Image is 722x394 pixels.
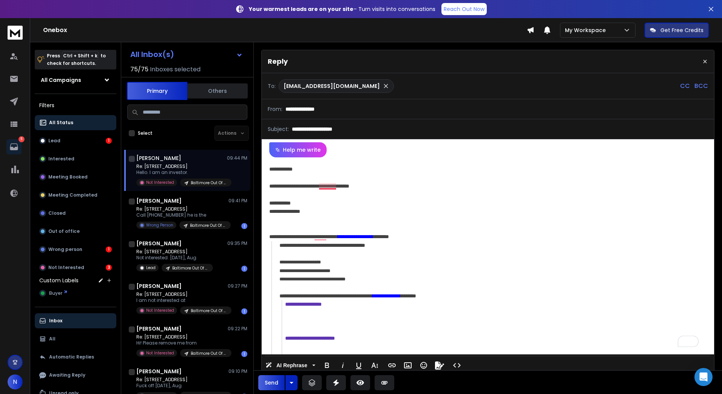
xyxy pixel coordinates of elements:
[417,358,431,373] button: Emoticons
[191,180,227,186] p: Baltimore Out Of State Home Owners
[49,318,62,324] p: Inbox
[401,358,415,373] button: Insert Image (Ctrl+P)
[41,76,81,84] h1: All Campaigns
[432,358,447,373] button: Signature
[6,139,22,154] a: 5
[227,155,247,161] p: 09:44 PM
[47,52,106,67] p: Press to check for shortcuts.
[146,180,174,185] p: Not Interested
[35,188,116,203] button: Meeting Completed
[136,325,182,332] h1: [PERSON_NAME]
[228,368,247,374] p: 09:10 PM
[8,374,23,389] button: N
[352,358,366,373] button: Underline (Ctrl+U)
[249,5,353,13] strong: Your warmest leads are on your site
[130,51,174,58] h1: All Inbox(s)
[35,313,116,328] button: Inbox
[136,297,227,303] p: I am not interested at
[35,260,116,275] button: Not Interested3
[49,354,94,360] p: Automatic Replies
[136,255,213,261] p: Not interested. [DATE], Aug
[136,291,227,297] p: Re: [STREET_ADDRESS]
[320,358,334,373] button: Bold (Ctrl+B)
[35,242,116,257] button: Wrong person1
[190,223,226,228] p: Baltimore Out Of State Home Owners
[385,358,399,373] button: Insert Link (Ctrl+K)
[172,265,208,271] p: Baltimore Out Of State Home Owners
[268,56,288,67] p: Reply
[124,47,249,62] button: All Inbox(s)
[241,223,247,229] div: 1
[49,290,62,296] span: Buyer
[249,5,435,13] p: – Turn visits into conversations
[367,358,382,373] button: More Text
[262,157,714,354] div: To enrich screen reader interactions, please activate Accessibility in Grammarly extension settings
[136,154,181,162] h1: [PERSON_NAME]
[127,82,187,100] button: Primary
[136,340,227,346] p: Hi! Please remove me from
[35,115,116,130] button: All Status
[35,331,116,346] button: All
[146,308,174,313] p: Not Interested
[62,51,99,60] span: Ctrl + Shift + k
[136,282,182,290] h1: [PERSON_NAME]
[35,133,116,148] button: Lead1
[35,224,116,239] button: Out of office
[130,65,148,74] span: 75 / 75
[8,26,23,40] img: logo
[35,151,116,166] button: Interested
[138,130,153,136] label: Select
[146,350,174,356] p: Not Interested
[284,82,380,90] p: [EMAIL_ADDRESS][DOMAIN_NAME]
[187,83,248,99] button: Others
[48,156,74,162] p: Interested
[228,198,247,204] p: 09:41 PM
[694,82,708,91] p: BCC
[268,82,276,90] p: To:
[336,358,350,373] button: Italic (Ctrl+I)
[228,326,247,332] p: 09:22 PM
[645,23,709,38] button: Get Free Credits
[35,169,116,185] button: Meeting Booked
[136,377,227,383] p: Re: [STREET_ADDRESS]
[35,206,116,221] button: Closed
[136,368,182,375] h1: [PERSON_NAME]
[35,368,116,383] button: Awaiting Reply
[35,100,116,111] h3: Filters
[48,192,97,198] p: Meeting Completed
[565,26,609,34] p: My Workspace
[106,138,112,144] div: 1
[268,125,289,133] p: Subject:
[35,72,116,88] button: All Campaigns
[275,362,309,369] span: AI Rephrase
[136,334,227,340] p: Re: [STREET_ADDRESS]
[35,349,116,365] button: Automatic Replies
[694,368,713,386] div: Open Intercom Messenger
[191,308,227,314] p: Baltimore Out Of State Home Owners
[258,375,285,390] button: Send
[241,308,247,314] div: 1
[146,265,156,271] p: Lead
[268,105,282,113] p: From:
[48,138,60,144] p: Lead
[136,163,227,169] p: Re: [STREET_ADDRESS]
[191,351,227,356] p: Baltimore Out Of State Home Owners
[48,246,82,252] p: Wrong person
[241,351,247,357] div: 1
[136,249,213,255] p: Re: [STREET_ADDRESS]
[136,169,227,175] p: Hello. I am an investor.
[48,210,66,216] p: Closed
[150,65,201,74] h3: Inboxes selected
[441,3,487,15] a: Reach Out Now
[450,358,464,373] button: Code View
[39,277,79,284] h3: Custom Labels
[136,197,182,205] h1: [PERSON_NAME]
[136,383,227,389] p: Fuck off [DATE], Aug
[19,136,25,142] p: 5
[269,142,327,157] button: Help me write
[49,336,56,342] p: All
[106,265,112,271] div: 3
[49,120,73,126] p: All Status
